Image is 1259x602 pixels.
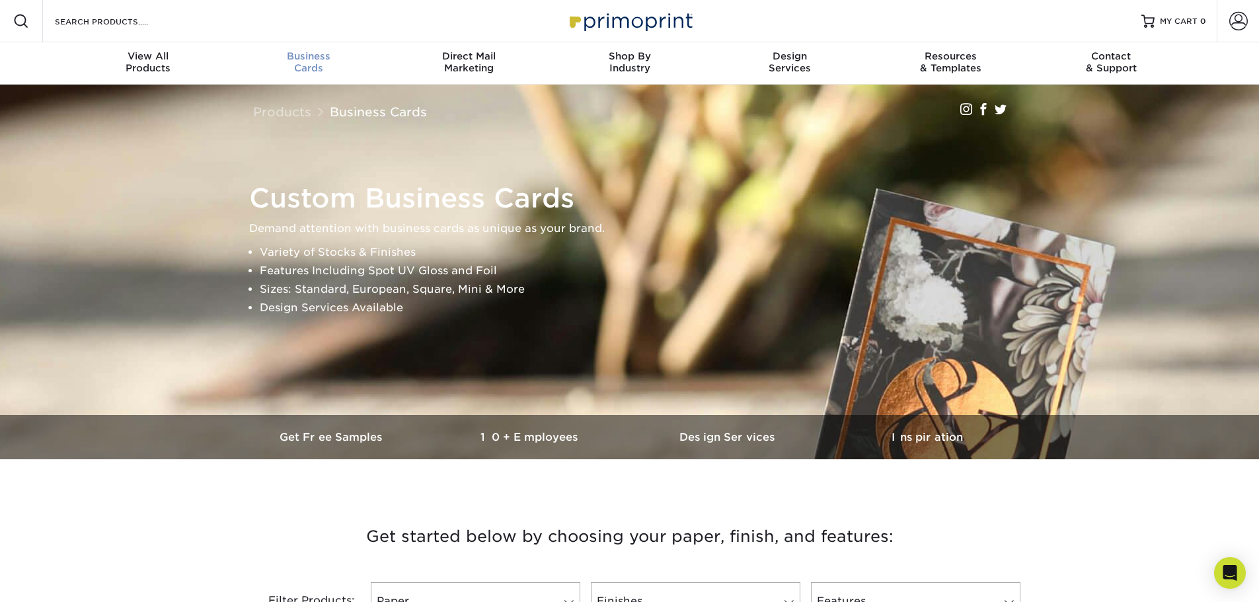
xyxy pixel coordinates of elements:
[260,280,1022,299] li: Sizes: Standard, European, Square, Mini & More
[249,219,1022,238] p: Demand attention with business cards as unique as your brand.
[870,50,1031,74] div: & Templates
[228,42,389,85] a: BusinessCards
[1031,50,1192,74] div: & Support
[549,50,710,74] div: Industry
[1031,50,1192,62] span: Contact
[870,50,1031,62] span: Resources
[389,42,549,85] a: Direct MailMarketing
[233,415,432,459] a: Get Free Samples
[389,50,549,74] div: Marketing
[389,50,549,62] span: Direct Mail
[1200,17,1206,26] span: 0
[260,243,1022,262] li: Variety of Stocks & Finishes
[233,431,432,443] h3: Get Free Samples
[260,299,1022,317] li: Design Services Available
[564,7,696,35] img: Primoprint
[68,50,229,74] div: Products
[68,42,229,85] a: View AllProducts
[68,50,229,62] span: View All
[710,50,870,74] div: Services
[870,42,1031,85] a: Resources& Templates
[549,42,710,85] a: Shop ByIndustry
[710,50,870,62] span: Design
[228,50,389,74] div: Cards
[1160,16,1198,27] span: MY CART
[549,50,710,62] span: Shop By
[828,431,1026,443] h3: Inspiration
[630,431,828,443] h3: Design Services
[1031,42,1192,85] a: Contact& Support
[249,182,1022,214] h1: Custom Business Cards
[260,262,1022,280] li: Features Including Spot UV Gloss and Foil
[432,431,630,443] h3: 10+ Employees
[54,13,182,29] input: SEARCH PRODUCTS.....
[828,415,1026,459] a: Inspiration
[630,415,828,459] a: Design Services
[228,50,389,62] span: Business
[432,415,630,459] a: 10+ Employees
[253,104,311,119] a: Products
[710,42,870,85] a: DesignServices
[1214,557,1246,589] div: Open Intercom Messenger
[243,507,1016,566] h3: Get started below by choosing your paper, finish, and features:
[330,104,427,119] a: Business Cards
